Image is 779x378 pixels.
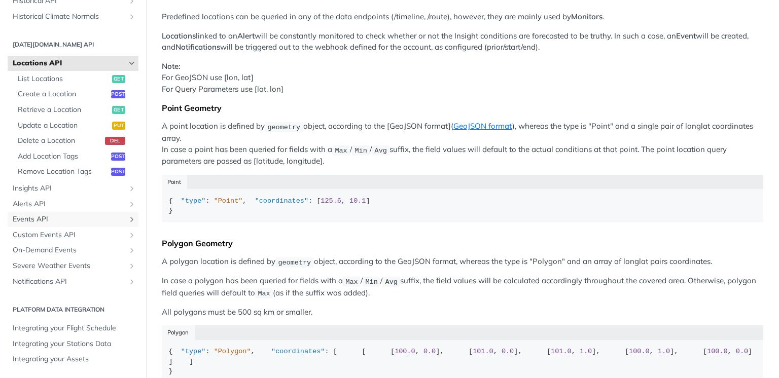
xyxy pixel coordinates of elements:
[707,348,728,355] span: 100.0
[162,103,763,113] div: Point Geometry
[237,31,255,41] strong: Alert
[629,348,650,355] span: 100.0
[551,348,572,355] span: 101.0
[18,136,102,146] span: Delete a Location
[13,339,136,349] span: Integrating your Stations Data
[128,278,136,286] button: Show subpages for Notifications API
[13,199,125,209] span: Alerts API
[8,181,138,196] a: Insights APIShow subpages for Insights API
[162,238,763,248] div: Polygon Geometry
[112,75,125,83] span: get
[13,164,138,179] a: Remove Location Tagspost
[349,197,366,205] span: 10.1
[128,215,136,223] button: Show subpages for Events API
[335,146,347,154] span: Max
[13,71,138,87] a: List Locationsget
[162,121,763,167] p: A point location is defined by object, according to the [GeoJSON format]( ), whereas the type is ...
[105,137,125,145] span: del
[267,123,300,131] span: geometry
[8,40,138,49] h2: [DATE][DOMAIN_NAME] API
[580,348,592,355] span: 1.0
[111,90,125,98] span: post
[278,258,311,266] span: geometry
[111,153,125,161] span: post
[128,246,136,254] button: Show subpages for On-Demand Events
[473,348,493,355] span: 101.0
[13,58,125,68] span: Locations API
[8,321,138,336] a: Integrating your Flight Schedule
[13,245,125,255] span: On-Demand Events
[13,323,136,333] span: Integrating your Flight Schedule
[8,197,138,212] a: Alerts APIShow subpages for Alerts API
[13,87,138,102] a: Create a Locationpost
[658,348,670,355] span: 1.0
[271,348,325,355] span: "coordinates"
[8,352,138,367] a: Integrating your Assets
[214,197,243,205] span: "Point"
[8,9,138,24] a: Historical Climate NormalsShow subpages for Historical Climate Normals
[258,290,270,297] span: Max
[214,348,251,355] span: "Polygon"
[128,231,136,239] button: Show subpages for Custom Events API
[395,348,415,355] span: 100.0
[8,243,138,258] a: On-Demand EventsShow subpages for On-Demand Events
[18,121,110,131] span: Update a Location
[502,348,514,355] span: 0.0
[365,278,377,285] span: Min
[162,61,181,71] strong: Note:
[8,305,138,314] h2: Platform DATA integration
[169,347,757,376] div: { : , : [ [ [ , ], [ , ], [ , ], [ , ], [ , ] ] ] }
[162,30,763,53] p: linked to an will be constantly monitored to check whether or not the Insight conditions are fore...
[8,336,138,352] a: Integrating your Stations Data
[13,102,138,118] a: Retrieve a Locationget
[18,89,109,99] span: Create a Location
[162,256,763,268] p: A polygon location is defined by object, according to the GeoJSON format, whereas the type is "Po...
[8,274,138,289] a: Notifications APIShow subpages for Notifications API
[181,348,206,355] span: "type"
[736,348,748,355] span: 0.0
[169,196,757,216] div: { : , : [ , ] }
[128,184,136,193] button: Show subpages for Insights API
[18,167,109,177] span: Remove Location Tags
[8,212,138,227] a: Events APIShow subpages for Events API
[18,74,110,84] span: List Locations
[13,12,125,22] span: Historical Climate Normals
[13,261,125,271] span: Severe Weather Events
[18,152,109,162] span: Add Location Tags
[13,133,138,148] a: Delete a Locationdel
[345,278,358,285] span: Max
[423,348,436,355] span: 0.0
[13,230,125,240] span: Custom Events API
[355,146,367,154] span: Min
[162,307,763,318] p: All polygons must be 500 sq km or smaller.
[162,31,196,41] strong: Locations
[112,106,125,114] span: get
[453,121,512,131] a: GeoJSON format
[13,354,136,364] span: Integrating your Assets
[13,118,138,133] a: Update a Locationput
[111,168,125,176] span: post
[112,122,125,130] span: put
[128,59,136,67] button: Hide subpages for Locations API
[13,277,125,287] span: Notifications API
[8,56,138,71] a: Locations APIHide subpages for Locations API
[385,278,398,285] span: Avg
[571,12,603,21] strong: Monitors
[181,197,206,205] span: "type"
[162,275,763,299] p: In case a polygon has been queried for fields with a / / suffix, the field values will be calcula...
[128,200,136,208] button: Show subpages for Alerts API
[8,228,138,243] a: Custom Events APIShow subpages for Custom Events API
[18,105,110,115] span: Retrieve a Location
[128,262,136,270] button: Show subpages for Severe Weather Events
[8,258,138,274] a: Severe Weather EventsShow subpages for Severe Weather Events
[13,183,125,194] span: Insights API
[175,42,220,52] strong: Notifications
[162,61,763,95] p: For GeoJSON use [lon, lat] For Query Parameters use [lat, lon]
[375,146,387,154] span: Avg
[13,214,125,224] span: Events API
[321,197,341,205] span: 125.6
[13,149,138,164] a: Add Location Tagspost
[162,11,763,23] p: Predefined locations can be queried in any of the data endpoints (/timeline, /route), however, th...
[255,197,308,205] span: "coordinates"
[128,13,136,21] button: Show subpages for Historical Climate Normals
